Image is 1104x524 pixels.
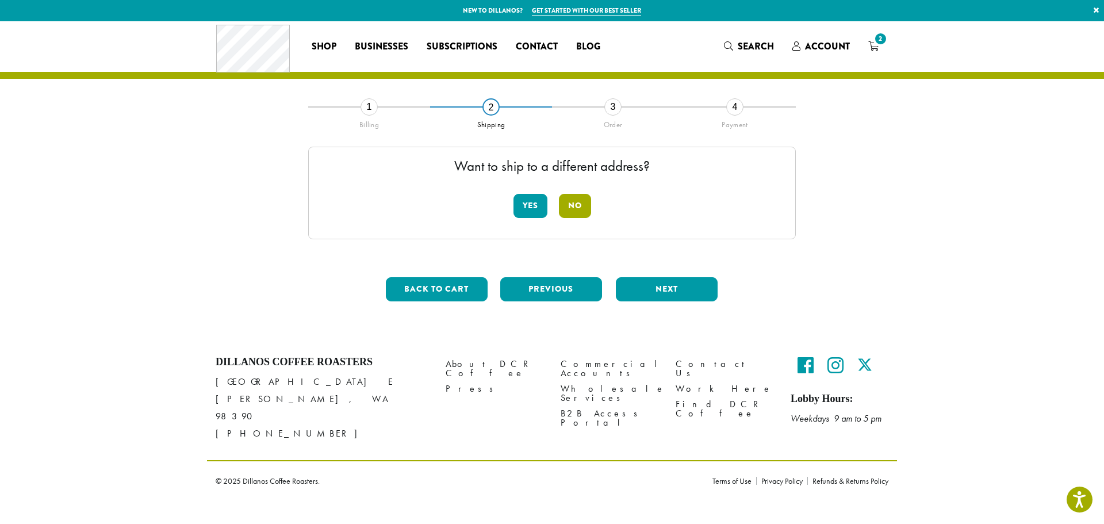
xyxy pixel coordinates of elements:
a: Privacy Policy [756,477,807,485]
a: Wholesale Services [561,381,658,406]
a: Refunds & Returns Policy [807,477,888,485]
a: Commercial Accounts [561,356,658,381]
a: Work Here [676,381,773,396]
span: Contact [516,40,558,54]
span: Shop [312,40,336,54]
div: Payment [674,116,796,129]
div: 2 [482,98,500,116]
h4: Dillanos Coffee Roasters [216,356,428,369]
em: Weekdays 9 am to 5 pm [791,412,881,424]
span: Search [738,40,774,53]
a: Contact Us [676,356,773,381]
button: No [559,194,591,218]
button: Previous [500,277,602,301]
p: [GEOGRAPHIC_DATA] E [PERSON_NAME], WA 98390 [PHONE_NUMBER] [216,373,428,442]
a: Search [715,37,783,56]
a: About DCR Coffee [446,356,543,381]
h5: Lobby Hours: [791,393,888,406]
a: Terms of Use [712,477,756,485]
a: Shop [302,37,346,56]
div: Shipping [430,116,552,129]
span: 2 [873,31,888,47]
span: Blog [576,40,600,54]
div: Billing [308,116,430,129]
p: Want to ship to a different address? [320,159,784,173]
button: Next [616,277,718,301]
p: © 2025 Dillanos Coffee Roasters. [216,477,695,485]
span: Subscriptions [427,40,497,54]
div: 4 [726,98,743,116]
div: Order [552,116,674,129]
span: Account [805,40,850,53]
a: B2B Access Portal [561,406,658,430]
button: Back to cart [386,277,488,301]
span: Businesses [355,40,408,54]
a: Get started with our best seller [532,6,641,16]
a: Find DCR Coffee [676,396,773,421]
button: Yes [513,194,547,218]
div: 3 [604,98,622,116]
a: Press [446,381,543,396]
div: 1 [361,98,378,116]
